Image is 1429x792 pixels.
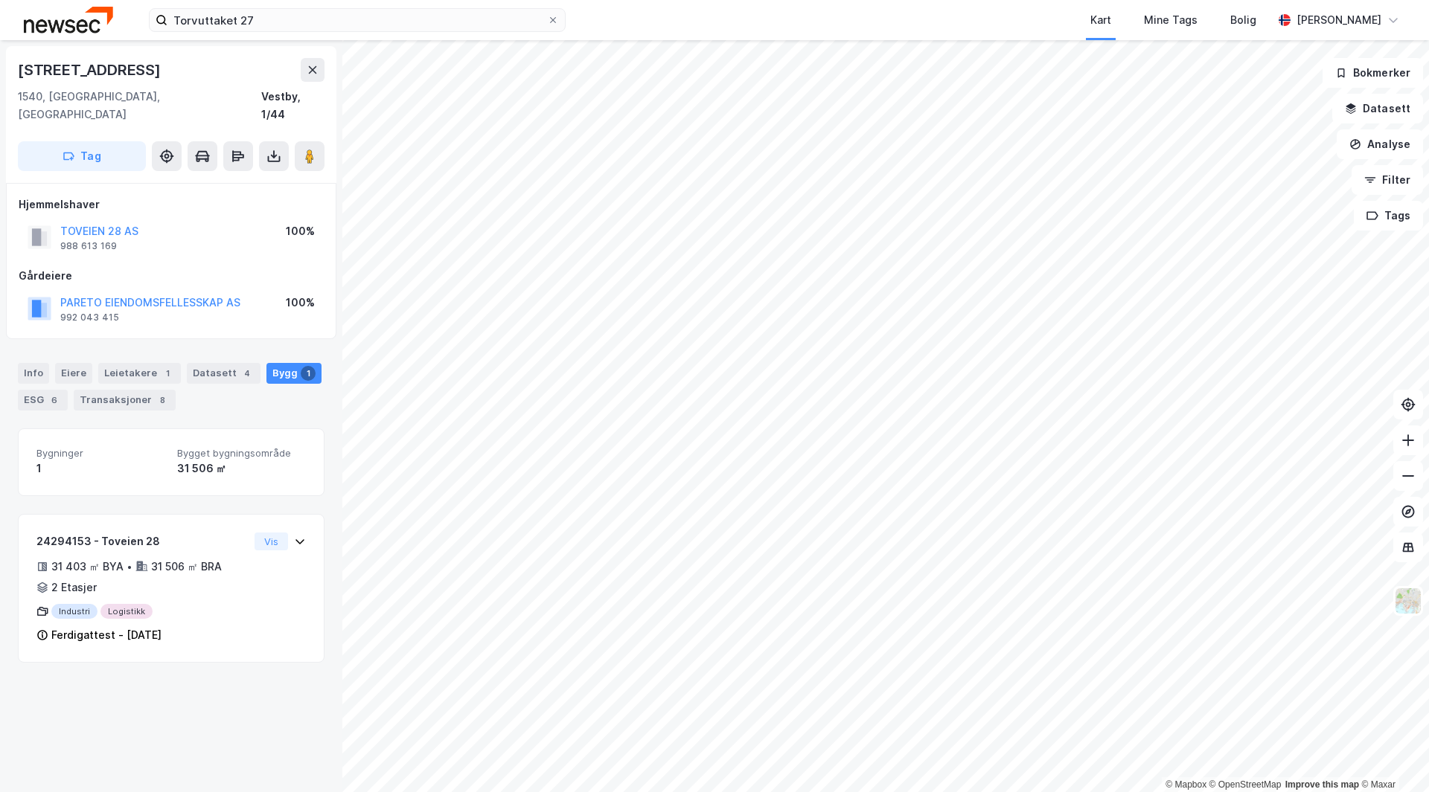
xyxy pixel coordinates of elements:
div: 1 [36,460,165,477]
div: 24294153 - Toveien 28 [36,532,249,550]
div: 988 613 169 [60,240,117,252]
div: Eiere [55,363,92,384]
div: 1540, [GEOGRAPHIC_DATA], [GEOGRAPHIC_DATA] [18,88,261,123]
div: 31 506 ㎡ BRA [151,558,222,576]
div: 1 [301,366,316,381]
div: 100% [286,222,315,240]
div: Transaksjoner [74,390,176,411]
div: Bygg [266,363,322,384]
div: Vestby, 1/44 [261,88,325,123]
div: 6 [47,393,62,408]
div: Hjemmelshaver [19,196,324,213]
div: Kart [1090,11,1111,29]
input: Søk på adresse, matrikkel, gårdeiere, leietakere eller personer [167,9,547,31]
div: 992 043 415 [60,312,119,323]
div: Leietakere [98,363,181,384]
div: 4 [240,366,255,381]
button: Datasett [1332,94,1423,123]
div: [STREET_ADDRESS] [18,58,164,82]
span: Bygninger [36,447,165,460]
div: Mine Tags [1144,11,1198,29]
img: newsec-logo.f6e21ccffca1b3a03d2d.png [24,7,113,33]
div: Gårdeiere [19,267,324,285]
div: Info [18,363,49,384]
div: 2 Etasjer [51,579,97,596]
button: Tags [1354,201,1423,231]
div: 1 [160,366,175,381]
a: Mapbox [1166,779,1206,790]
div: Datasett [187,363,260,384]
button: Vis [255,532,288,550]
a: OpenStreetMap [1209,779,1282,790]
iframe: Chat Widget [1355,721,1429,792]
button: Tag [18,141,146,171]
div: ESG [18,390,68,411]
button: Analyse [1337,129,1423,159]
span: Bygget bygningsområde [177,447,306,460]
img: Z [1394,587,1422,615]
div: Kontrollprogram for chat [1355,721,1429,792]
div: 100% [286,294,315,312]
button: Filter [1352,165,1423,195]
div: 8 [155,393,170,408]
div: • [127,561,132,573]
div: Ferdigattest - [DATE] [51,626,162,644]
a: Improve this map [1285,779,1359,790]
div: [PERSON_NAME] [1297,11,1381,29]
div: Bolig [1230,11,1256,29]
button: Bokmerker [1323,58,1423,88]
div: 31 506 ㎡ [177,460,306,477]
div: 31 403 ㎡ BYA [51,558,124,576]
